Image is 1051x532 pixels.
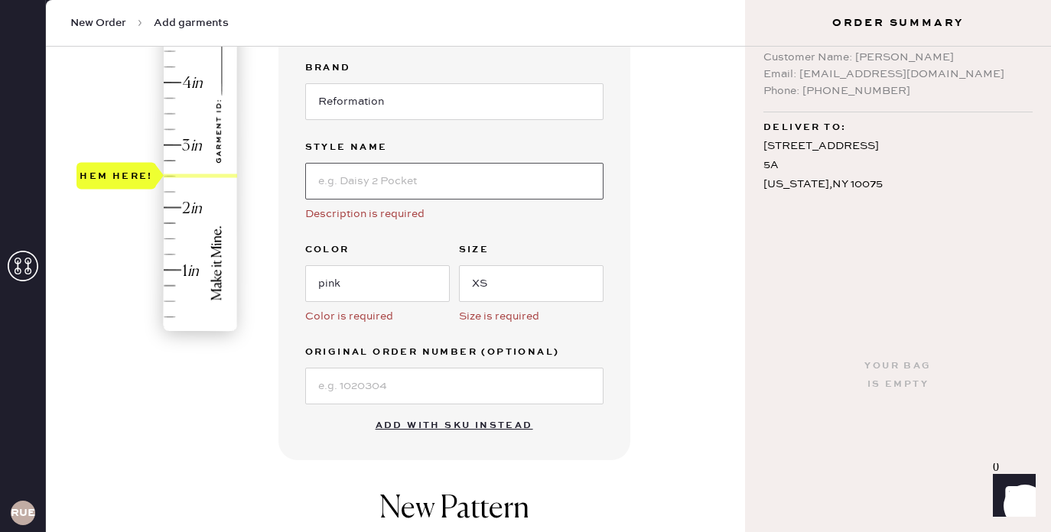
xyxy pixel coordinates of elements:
label: Color [305,241,450,259]
h3: Order Summary [745,15,1051,31]
input: e.g. Navy [305,265,450,302]
span: Add garments [154,15,229,31]
div: Color is required [305,308,450,325]
div: Customer Name: [PERSON_NAME] [763,49,1033,66]
span: Deliver to: [763,118,846,137]
iframe: Front Chat [978,463,1044,529]
label: Style name [305,138,604,157]
div: Phone: [PHONE_NUMBER] [763,83,1033,99]
input: Brand name [305,83,604,120]
h3: RUESA [11,508,35,518]
label: Brand [305,59,604,77]
input: e.g. 1020304 [305,368,604,404]
div: [STREET_ADDRESS] 5A [US_STATE] , NY 10075 [763,137,1033,195]
div: Your bag is empty [864,357,931,394]
div: Email: [EMAIL_ADDRESS][DOMAIN_NAME] [763,66,1033,83]
label: Original Order Number (Optional) [305,343,604,362]
button: Add with SKU instead [366,410,542,441]
div: Hem here! [80,167,153,185]
label: Size [459,241,604,259]
span: New Order [70,15,126,31]
div: Description is required [305,206,604,222]
div: Size is required [459,308,604,325]
input: e.g. Daisy 2 Pocket [305,163,604,199]
input: e.g. 30R [459,265,604,302]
